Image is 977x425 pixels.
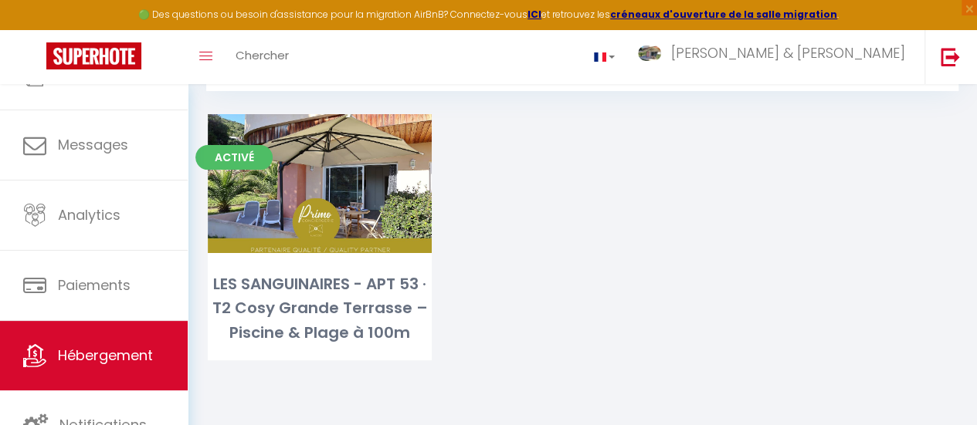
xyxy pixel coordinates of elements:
[58,346,153,365] span: Hébergement
[224,30,300,84] a: Chercher
[58,65,148,84] span: Réservations
[195,145,273,170] span: Activé
[58,275,131,295] span: Paiements
[911,356,965,413] iframe: Chat
[46,42,141,69] img: Super Booking
[12,6,59,52] button: Ouvrir le widget de chat LiveChat
[236,47,289,63] span: Chercher
[528,8,541,21] a: ICI
[941,47,960,66] img: logout
[58,135,128,154] span: Messages
[626,30,924,84] a: ... [PERSON_NAME] & [PERSON_NAME]
[638,46,661,61] img: ...
[58,205,120,224] span: Analytics
[610,8,837,21] a: créneaux d'ouverture de la salle migration
[208,272,432,345] div: LES SANGUINAIRES - APT 53 · T2 Cosy Grande Terrasse – Piscine & Plage à 100m
[671,43,905,62] span: [PERSON_NAME] & [PERSON_NAME]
